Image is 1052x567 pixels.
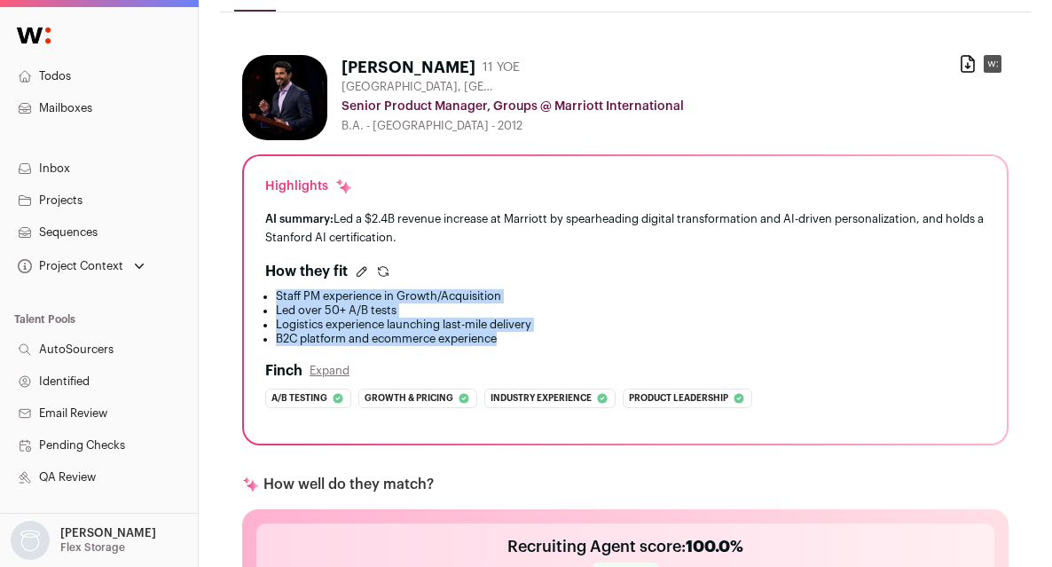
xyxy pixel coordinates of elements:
p: Flex Storage [60,540,125,555]
div: B.A. - [GEOGRAPHIC_DATA] - 2012 [342,119,1009,133]
h2: Recruiting Agent score: [507,534,743,559]
img: Wellfound [7,18,60,53]
p: How well do they match? [263,474,434,495]
span: A/b testing [271,390,327,407]
span: Product leadership [629,390,728,407]
span: [GEOGRAPHIC_DATA], [GEOGRAPHIC_DATA], [GEOGRAPHIC_DATA] [342,80,501,94]
li: Staff PM experience in Growth/Acquisition [276,289,985,303]
li: B2C platform and ecommerce experience [276,332,985,346]
li: Led over 50+ A/B tests [276,303,985,318]
button: Open dropdown [14,254,148,279]
button: Open dropdown [7,521,160,560]
div: Senior Product Manager, Groups @ Marriott International [342,98,1009,115]
span: 100.0% [686,539,743,555]
button: Expand [310,364,349,378]
li: Logistics experience launching last-mile delivery [276,318,985,332]
span: Industry experience [491,390,592,407]
div: 11 YOE [483,59,520,76]
h1: [PERSON_NAME] [342,55,475,80]
div: Led a $2.4B revenue increase at Marriott by spearheading digital transformation and AI-driven per... [265,209,985,247]
div: Project Context [14,259,123,273]
img: nopic.png [11,521,50,560]
p: [PERSON_NAME] [60,526,156,540]
img: fddbc278a59ea8fe0a080eeb27fccad26bbbb82e52ef5b48e4abae0b3e2c7ba5 [242,55,327,140]
span: AI summary: [265,213,334,224]
h2: How they fit [265,261,348,282]
div: Highlights [265,177,353,195]
h2: Finch [265,360,302,382]
span: Growth & pricing [365,390,453,407]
